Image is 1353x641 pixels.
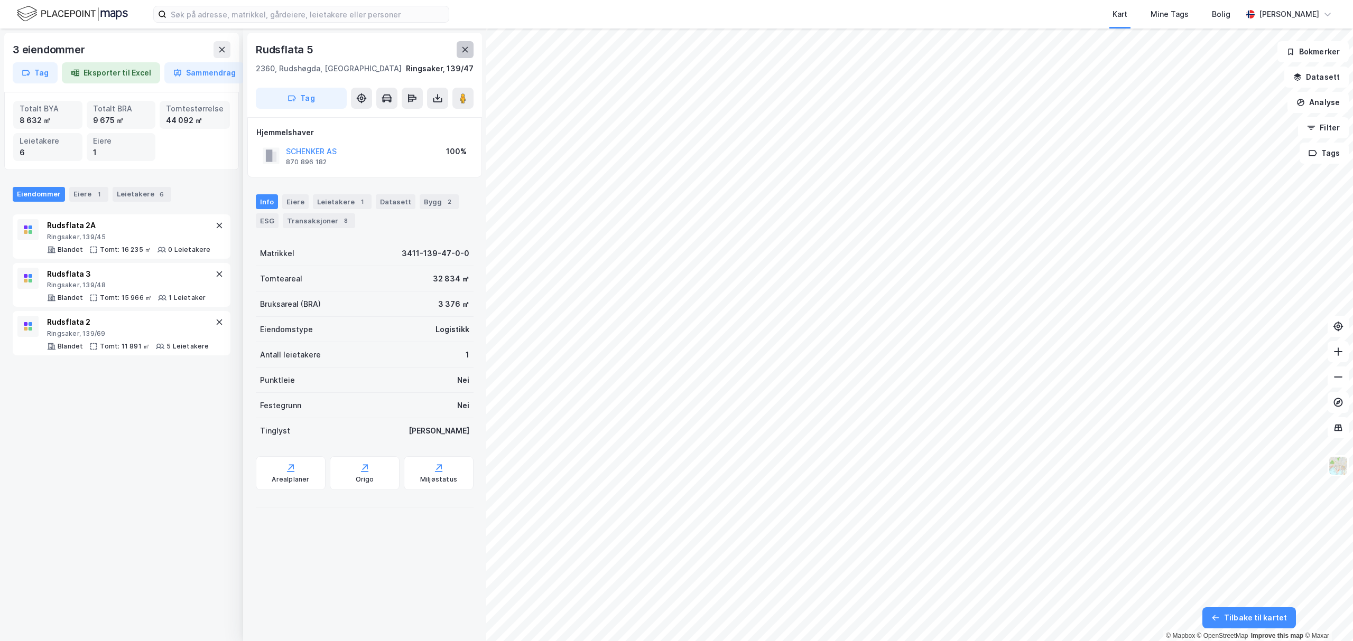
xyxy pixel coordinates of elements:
input: Søk på adresse, matrikkel, gårdeiere, leietakere eller personer [166,6,449,22]
div: Blandet [58,294,83,302]
div: 9 675 ㎡ [93,115,150,126]
div: 6 [156,189,167,200]
div: 3411-139-47-0-0 [402,247,469,260]
div: 1 Leietaker [169,294,206,302]
button: Tilbake til kartet [1202,607,1296,628]
button: Sammendrag [164,62,245,83]
div: Totalt BRA [93,103,150,115]
div: [PERSON_NAME] [409,425,469,437]
button: Tags [1300,143,1349,164]
div: Rudsflata 2A [47,219,211,232]
div: Bruksareal (BRA) [260,298,321,310]
div: Ringsaker, 139/69 [47,329,209,338]
div: Punktleie [260,374,295,387]
div: Antall leietakere [260,348,321,361]
div: Info [256,194,278,209]
div: Hjemmelshaver [256,126,473,139]
div: 8 632 ㎡ [20,115,76,126]
div: Blandet [58,246,83,254]
a: Mapbox [1166,632,1195,639]
iframe: Chat Widget [1300,590,1353,641]
div: 2360, Rudshøgda, [GEOGRAPHIC_DATA] [256,62,402,75]
div: Blandet [58,342,83,351]
div: Rudsflata 2 [47,316,209,328]
button: Eksporter til Excel [62,62,160,83]
div: Rudsflata 3 [47,268,206,280]
div: Miljøstatus [420,475,457,484]
div: Tomtestørrelse [166,103,224,115]
div: Rudsflata 5 [256,41,316,58]
div: 2 [444,196,455,207]
div: Tomt: 15 966 ㎡ [100,294,152,302]
div: Tomt: 11 891 ㎡ [100,342,150,351]
div: Eiere [282,194,309,209]
img: logo.f888ab2527a4732fd821a326f86c7f29.svg [17,5,128,23]
div: Bygg [420,194,459,209]
div: 8 [340,215,351,226]
div: Kontrollprogram for chat [1300,590,1353,641]
div: Tomt: 16 235 ㎡ [100,246,151,254]
div: 1 [94,189,104,200]
div: Tomteareal [260,272,302,285]
button: Datasett [1284,67,1349,88]
div: Arealplaner [272,475,309,484]
div: Logistikk [435,323,469,336]
div: Datasett [376,194,415,209]
div: 3 376 ㎡ [438,298,469,310]
button: Filter [1298,117,1349,138]
div: Ringsaker, 139/45 [47,233,211,241]
div: Nei [457,374,469,387]
div: Kart [1113,8,1127,21]
div: Ringsaker, 139/48 [47,281,206,289]
div: 1 [93,147,150,158]
div: Eiere [69,187,108,202]
div: Matrikkel [260,247,294,260]
div: Bolig [1212,8,1230,21]
div: Tinglyst [260,425,290,437]
a: Improve this map [1251,632,1303,639]
div: Leietakere [20,135,76,147]
div: 5 Leietakere [166,342,209,351]
div: 6 [20,147,76,158]
a: OpenStreetMap [1197,632,1248,639]
div: 44 092 ㎡ [166,115,224,126]
div: Eiere [93,135,150,147]
img: Z [1328,456,1348,476]
div: 3 eiendommer [13,41,87,58]
button: Analyse [1287,92,1349,113]
div: Ringsaker, 139/47 [406,62,474,75]
button: Tag [256,88,347,109]
div: [PERSON_NAME] [1259,8,1319,21]
div: Leietakere [313,194,372,209]
div: 0 Leietakere [168,246,210,254]
div: Transaksjoner [283,213,355,228]
button: Tag [13,62,58,83]
div: 870 896 182 [286,158,327,166]
div: Nei [457,399,469,412]
div: Eiendommer [13,187,65,202]
div: 1 [357,196,367,207]
div: Leietakere [113,187,171,202]
button: Bokmerker [1277,41,1349,62]
div: 100% [446,145,467,158]
div: Origo [356,475,374,484]
div: 32 834 ㎡ [433,272,469,285]
div: Mine Tags [1151,8,1189,21]
div: Festegrunn [260,399,301,412]
div: Eiendomstype [260,323,313,336]
div: ESG [256,213,279,228]
div: Totalt BYA [20,103,76,115]
div: 1 [466,348,469,361]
